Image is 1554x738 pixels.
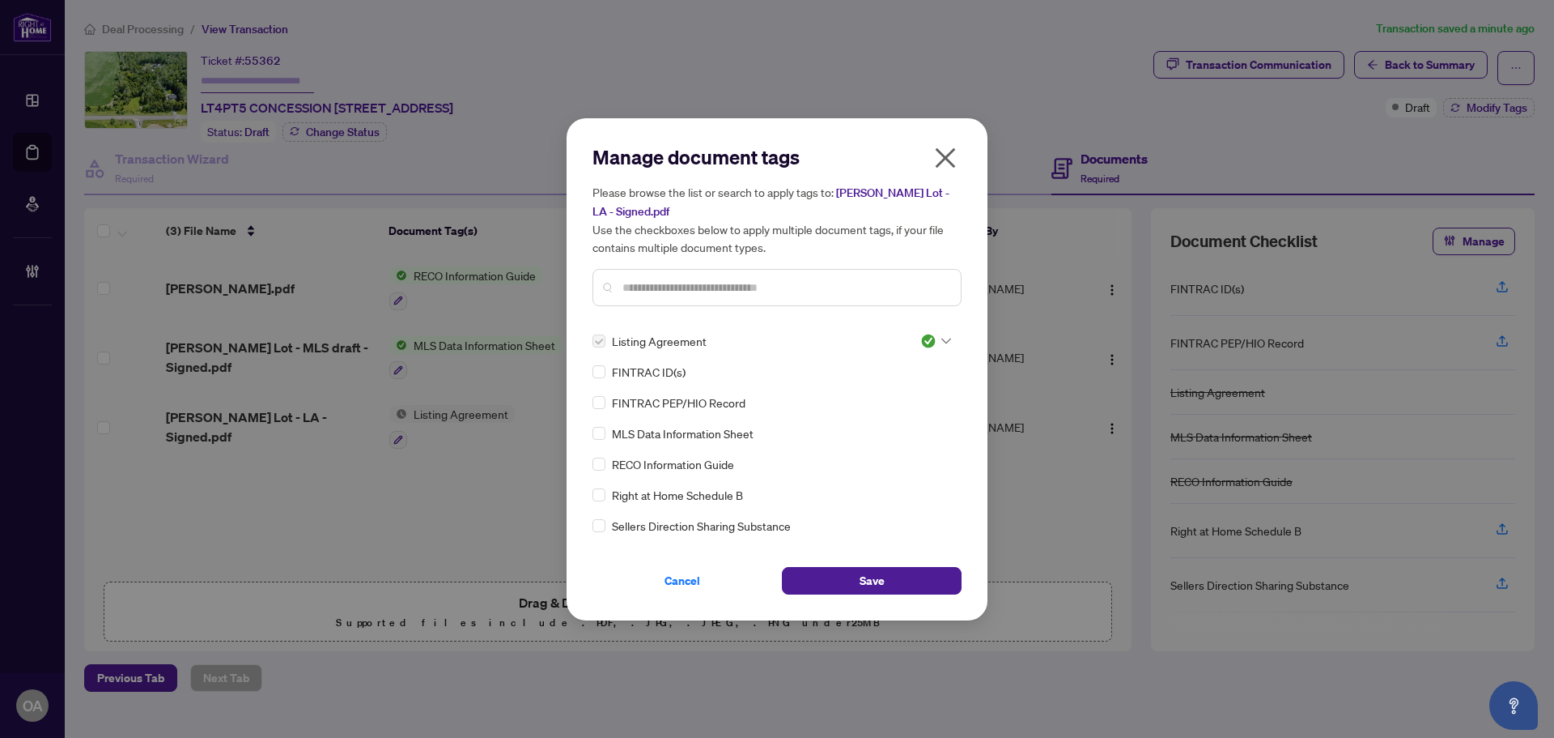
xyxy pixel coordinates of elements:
[920,333,951,349] span: Approved
[592,567,772,595] button: Cancel
[612,455,734,473] span: RECO Information Guide
[612,363,686,381] span: FINTRAC ID(s)
[612,517,791,535] span: Sellers Direction Sharing Substance
[612,332,707,350] span: Listing Agreement
[592,186,949,219] span: [PERSON_NAME] Lot - LA - Signed.pdf
[782,567,962,595] button: Save
[612,424,754,442] span: MLS Data Information Sheet
[1489,681,1538,730] button: Open asap
[592,144,962,170] h2: Manage document tags
[612,394,745,412] span: FINTRAC PEP/HIO Record
[932,145,958,171] span: close
[612,486,743,504] span: Right at Home Schedule B
[664,568,700,594] span: Cancel
[592,183,962,256] h5: Please browse the list or search to apply tags to: Use the checkboxes below to apply multiple doc...
[920,333,936,349] img: status
[860,568,885,594] span: Save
